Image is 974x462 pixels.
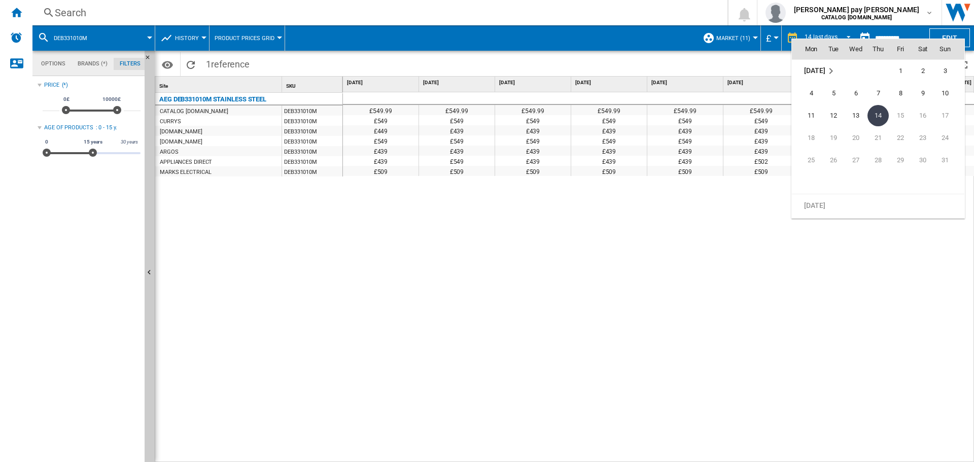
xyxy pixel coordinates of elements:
[801,105,821,126] span: 11
[846,83,866,103] span: 6
[823,105,844,126] span: 12
[792,149,964,171] tr: Week 5
[792,82,964,104] tr: Week 2
[934,59,964,82] td: Sunday August 3 2025
[846,105,866,126] span: 13
[792,82,822,104] td: Monday August 4 2025
[792,59,964,82] tr: Week 1
[845,149,867,171] td: Wednesday August 27 2025
[867,149,889,171] td: Thursday August 28 2025
[889,127,912,149] td: Friday August 22 2025
[822,39,845,59] th: Tue
[912,127,934,149] td: Saturday August 23 2025
[913,61,933,81] span: 2
[867,39,889,59] th: Thu
[912,104,934,127] td: Saturday August 16 2025
[889,104,912,127] td: Friday August 15 2025
[792,104,822,127] td: Monday August 11 2025
[934,82,964,104] td: Sunday August 10 2025
[890,83,911,103] span: 8
[822,149,845,171] td: Tuesday August 26 2025
[889,149,912,171] td: Friday August 29 2025
[792,194,964,217] tr: Week undefined
[792,39,822,59] th: Mon
[792,171,964,194] tr: Week undefined
[792,39,964,218] md-calendar: Calendar
[935,61,955,81] span: 3
[889,59,912,82] td: Friday August 1 2025
[912,39,934,59] th: Sat
[934,149,964,171] td: Sunday August 31 2025
[845,82,867,104] td: Wednesday August 6 2025
[912,149,934,171] td: Saturday August 30 2025
[792,127,964,149] tr: Week 4
[867,127,889,149] td: Thursday August 21 2025
[804,201,825,209] span: [DATE]
[792,104,964,127] tr: Week 3
[792,127,822,149] td: Monday August 18 2025
[913,83,933,103] span: 9
[934,127,964,149] td: Sunday August 24 2025
[890,61,911,81] span: 1
[845,104,867,127] td: Wednesday August 13 2025
[912,59,934,82] td: Saturday August 2 2025
[934,39,964,59] th: Sun
[867,104,889,127] td: Thursday August 14 2025
[822,104,845,127] td: Tuesday August 12 2025
[889,39,912,59] th: Fri
[845,39,867,59] th: Wed
[822,127,845,149] td: Tuesday August 19 2025
[845,127,867,149] td: Wednesday August 20 2025
[912,82,934,104] td: Saturday August 9 2025
[934,104,964,127] td: Sunday August 17 2025
[889,82,912,104] td: Friday August 8 2025
[935,83,955,103] span: 10
[792,149,822,171] td: Monday August 25 2025
[792,59,867,82] td: August 2025
[867,105,889,126] span: 14
[823,83,844,103] span: 5
[868,83,888,103] span: 7
[867,82,889,104] td: Thursday August 7 2025
[804,66,825,75] span: [DATE]
[822,82,845,104] td: Tuesday August 5 2025
[801,83,821,103] span: 4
